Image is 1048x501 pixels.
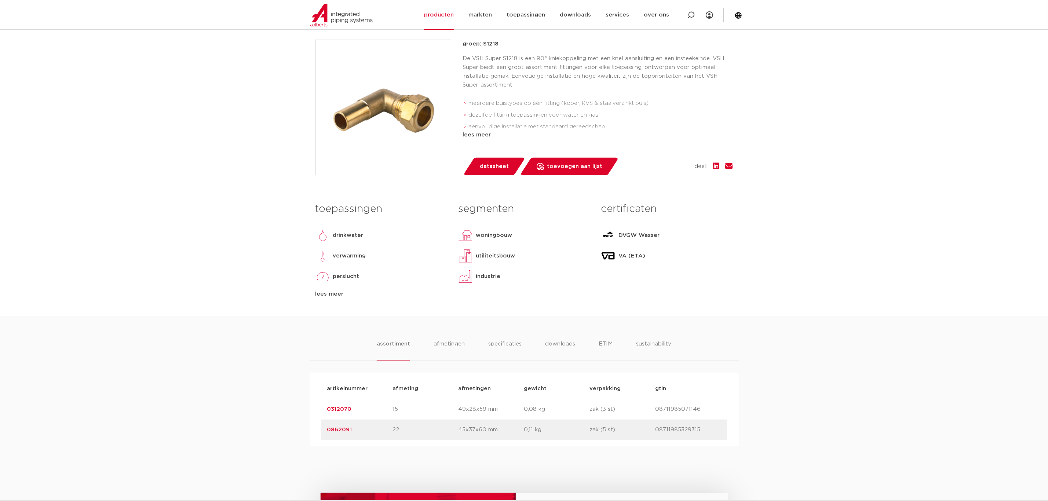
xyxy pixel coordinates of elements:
[524,384,590,393] p: gewicht
[636,340,671,361] li: sustainability
[315,202,447,216] h3: toepassingen
[656,425,721,434] p: 08711985329315
[434,340,465,361] li: afmetingen
[315,249,330,263] img: verwarming
[656,405,721,414] p: 08711985071146
[327,406,352,412] a: 0312070
[590,384,656,393] p: verpakking
[459,405,524,414] p: 49x28x59 mm
[459,425,524,434] p: 45x37x60 mm
[327,384,393,393] p: artikelnummer
[599,340,613,361] li: ETIM
[547,161,602,172] span: toevoegen aan lijst
[315,290,447,299] div: lees meer
[316,40,451,175] img: Product Image for VSH Super kniekoppeling 90° (knel x insteek)
[393,384,459,393] p: afmeting
[524,405,590,414] p: 0,08 kg
[463,158,525,175] a: datasheet
[333,231,364,240] p: drinkwater
[463,54,733,89] p: De VSH Super S1218 is een 90° kniekoppeling met een knel aansluiting en een insteekeinde. VSH Sup...
[393,425,459,434] p: 22
[458,228,473,243] img: woningbouw
[458,249,473,263] img: utiliteitsbouw
[476,272,500,281] p: industrie
[393,405,459,414] p: 15
[618,231,660,240] p: DVGW Wasser
[458,269,473,284] img: industrie
[333,252,366,260] p: verwarming
[590,405,656,414] p: zak (3 st)
[315,269,330,284] img: perslucht
[315,228,330,243] img: drinkwater
[524,425,590,434] p: 0,11 kg
[476,231,512,240] p: woningbouw
[476,252,515,260] p: utiliteitsbouw
[377,340,410,361] li: assortiment
[618,252,645,260] p: VA (ETA)
[488,340,522,361] li: specificaties
[601,202,733,216] h3: certificaten
[601,228,616,243] img: DVGW Wasser
[545,340,575,361] li: downloads
[695,162,707,171] span: deel:
[333,272,359,281] p: perslucht
[463,40,733,48] p: groep: S1218
[469,98,733,109] li: meerdere buistypes op één fitting (koper, RVS & staalverzinkt buis)
[480,161,509,172] span: datasheet
[656,384,721,393] p: gtin
[601,249,616,263] img: VA (ETA)
[469,109,733,121] li: dezelfde fitting toepassingen voor water en gas
[459,384,524,393] p: afmetingen
[458,202,590,216] h3: segmenten
[463,131,733,139] div: lees meer
[469,121,733,133] li: eenvoudige installatie met standaard gereedschap
[590,425,656,434] p: zak (5 st)
[327,427,352,432] a: 0862091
